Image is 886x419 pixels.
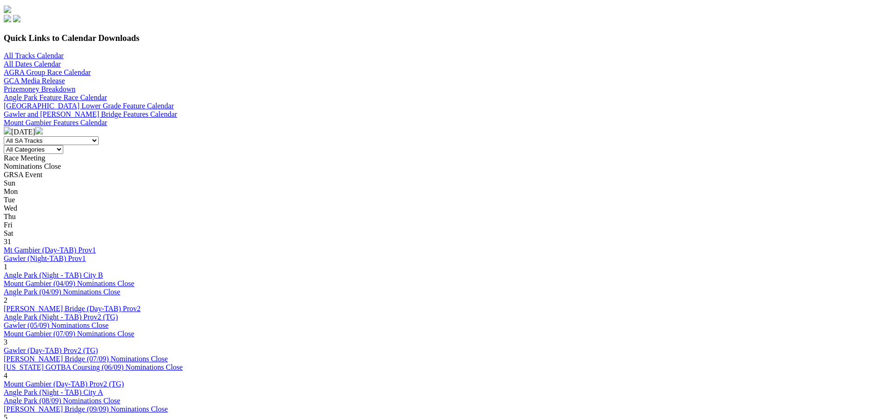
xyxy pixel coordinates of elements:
div: Mon [4,187,882,196]
div: Nominations Close [4,162,882,171]
a: [PERSON_NAME] Bridge (Day-TAB) Prov2 [4,305,140,313]
a: Angle Park (Night - TAB) Prov2 (TG) [4,313,118,321]
a: Prizemoney Breakdown [4,85,75,93]
div: Wed [4,204,882,213]
img: chevron-left-pager-white.svg [4,127,11,134]
img: twitter.svg [13,15,20,22]
a: Gawler (Day-TAB) Prov2 (TG) [4,346,98,354]
a: Angle Park (Night - TAB) City A [4,388,103,396]
a: Mt Gambier (Day-TAB) Prov1 [4,246,96,254]
a: [PERSON_NAME] Bridge (09/09) Nominations Close [4,405,168,413]
a: Gawler (Night-TAB) Prov1 [4,254,86,262]
div: Tue [4,196,882,204]
a: Angle Park Feature Race Calendar [4,93,107,101]
a: All Tracks Calendar [4,52,64,60]
img: facebook.svg [4,15,11,22]
a: [PERSON_NAME] Bridge (07/09) Nominations Close [4,355,168,363]
span: 1 [4,263,7,271]
span: 3 [4,338,7,346]
a: AGRA Group Race Calendar [4,68,91,76]
img: chevron-right-pager-white.svg [35,127,43,134]
span: 4 [4,372,7,379]
span: 2 [4,296,7,304]
div: Sun [4,179,882,187]
a: All Dates Calendar [4,60,61,68]
div: Fri [4,221,882,229]
a: Angle Park (Night - TAB) City B [4,271,103,279]
div: Race Meeting [4,154,882,162]
a: GCA Media Release [4,77,65,85]
a: Angle Park (08/09) Nominations Close [4,397,120,405]
div: GRSA Event [4,171,882,179]
a: [GEOGRAPHIC_DATA] Lower Grade Feature Calendar [4,102,174,110]
a: Gawler and [PERSON_NAME] Bridge Features Calendar [4,110,177,118]
a: Mount Gambier Features Calendar [4,119,107,126]
a: [US_STATE] GOTBA Coursing (06/09) Nominations Close [4,363,183,371]
h3: Quick Links to Calendar Downloads [4,33,882,43]
a: Mount Gambier (07/09) Nominations Close [4,330,134,338]
div: Sat [4,229,882,238]
a: Mount Gambier (04/09) Nominations Close [4,279,134,287]
span: 31 [4,238,11,246]
img: logo-grsa-white.png [4,6,11,13]
a: Angle Park (04/09) Nominations Close [4,288,120,296]
div: Thu [4,213,882,221]
a: Gawler (05/09) Nominations Close [4,321,108,329]
a: Mount Gambier (Day-TAB) Prov2 (TG) [4,380,124,388]
div: [DATE] [4,127,882,136]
